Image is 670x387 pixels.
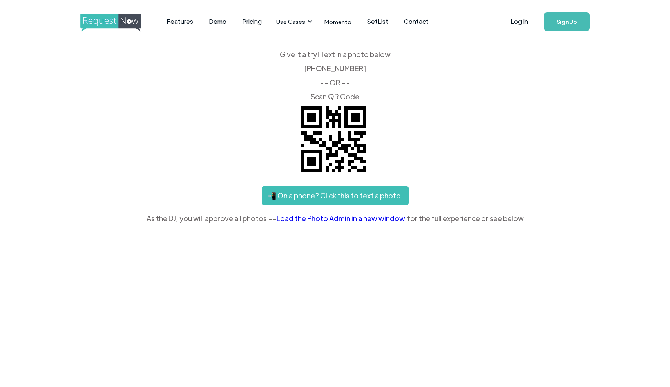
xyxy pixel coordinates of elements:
[396,9,436,34] a: Contact
[80,14,139,29] a: home
[359,9,396,34] a: SetList
[503,8,536,35] a: Log In
[201,9,234,34] a: Demo
[294,100,373,178] img: QR code
[108,212,562,224] div: As the DJ, you will approve all photos -- for the full experience or see below
[108,51,562,100] div: Give it a try! Text in a photo below ‍ [PHONE_NUMBER] ‍ -- OR -- ‍ Scan QR Code
[272,9,315,34] div: Use Cases
[159,9,201,34] a: Features
[544,12,590,31] a: Sign Up
[80,14,156,32] img: requestnow logo
[317,10,359,33] a: Momento
[276,17,305,26] div: Use Cases
[234,9,270,34] a: Pricing
[277,212,407,224] a: Load the Photo Admin in a new window
[262,186,409,205] a: 📲 On a phone? Click this to text a photo!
